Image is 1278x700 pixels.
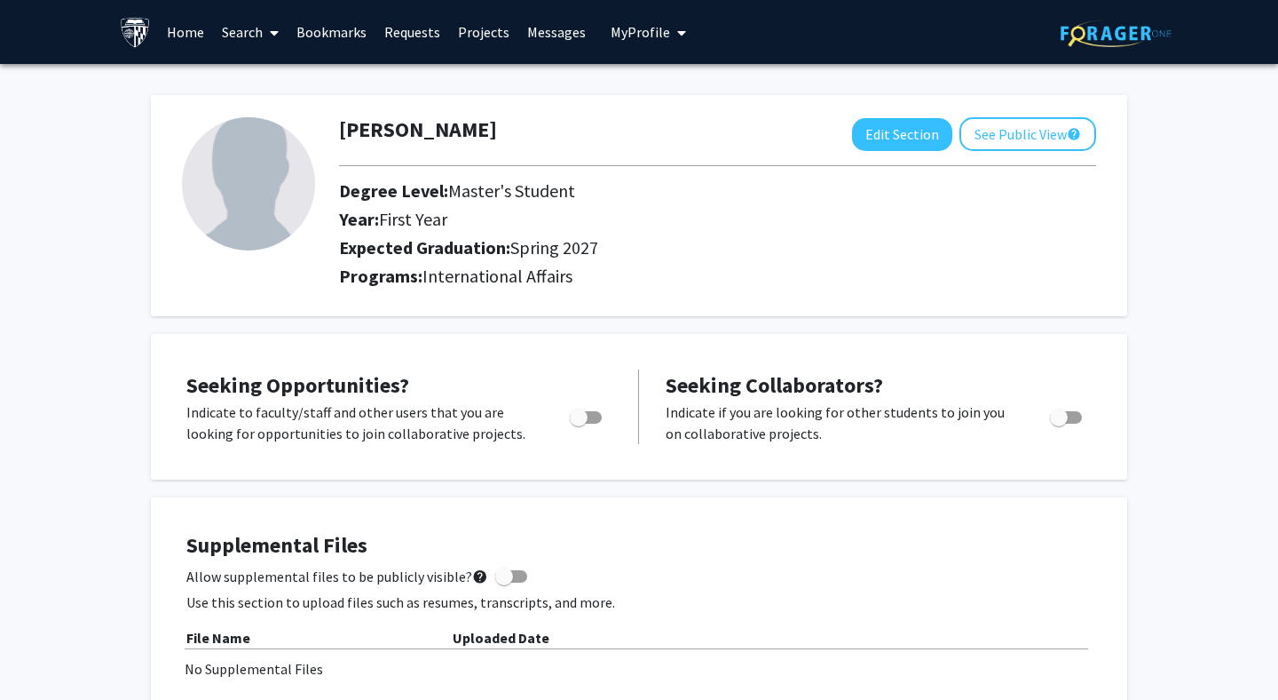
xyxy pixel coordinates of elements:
[852,118,952,151] button: Edit Section
[339,180,996,202] h2: Degree Level:
[186,533,1092,559] h4: Supplemental Files
[453,629,549,647] b: Uploaded Date
[288,1,375,63] a: Bookmarks
[449,1,518,63] a: Projects
[186,402,536,444] p: Indicate to faculty/staff and other users that you are looking for opportunities to join collabor...
[186,371,409,399] span: Seeking Opportunities?
[666,402,1016,444] p: Indicate if you are looking for other students to join you on collaborative projects.
[518,1,595,63] a: Messages
[339,237,996,259] h2: Expected Graduation:
[185,658,1093,680] div: No Supplemental Files
[375,1,449,63] a: Requests
[510,236,598,259] span: Spring 2027
[186,566,488,587] span: Allow supplemental files to be publicly visible?
[1061,20,1171,47] img: ForagerOne Logo
[472,566,488,587] mat-icon: help
[120,17,151,48] img: Johns Hopkins University Logo
[563,402,611,428] div: Toggle
[1043,402,1092,428] div: Toggle
[422,265,572,287] span: International Affairs
[339,209,996,230] h2: Year:
[379,208,447,230] span: First Year
[1067,123,1081,145] mat-icon: help
[213,1,288,63] a: Search
[666,371,883,399] span: Seeking Collaborators?
[186,592,1092,613] p: Use this section to upload files such as resumes, transcripts, and more.
[959,117,1096,151] button: See Public View
[186,629,250,647] b: File Name
[339,266,1096,287] h2: Programs:
[158,1,213,63] a: Home
[448,179,575,202] span: Master's Student
[339,117,497,143] h1: [PERSON_NAME]
[13,620,75,687] iframe: Chat
[611,23,670,41] span: My Profile
[182,117,315,251] img: Profile Picture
